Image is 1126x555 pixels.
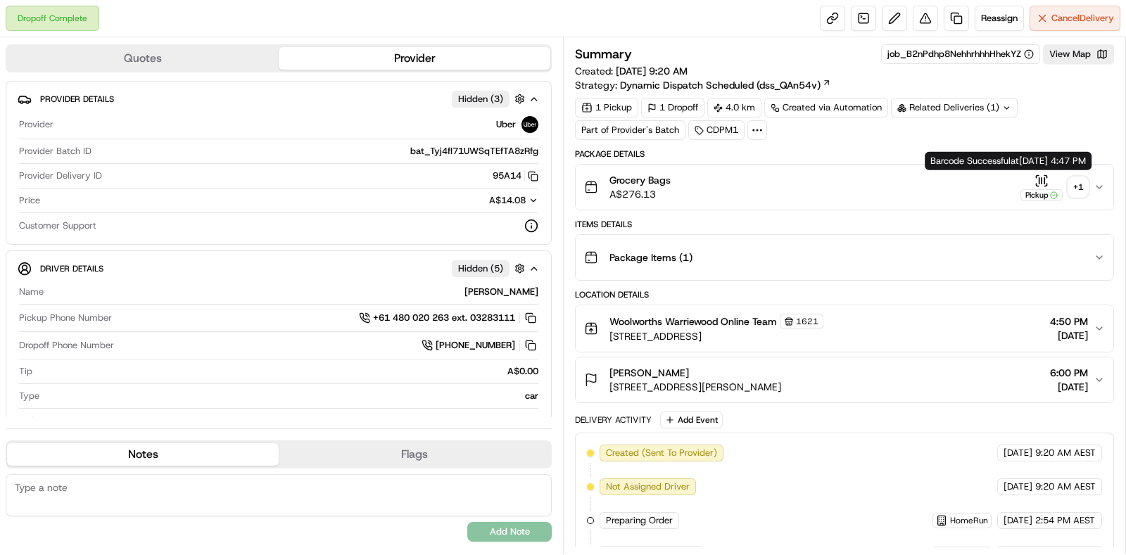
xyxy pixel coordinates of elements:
span: Hidden ( 3 ) [458,93,503,106]
span: 6:00 PM [1050,366,1088,380]
span: Not Assigned Driver [606,480,690,493]
button: View Map [1043,44,1114,64]
span: Reassign [981,12,1018,25]
button: Notes [7,443,279,466]
a: Dynamic Dispatch Scheduled (dss_QAn54v) [620,78,831,92]
button: Flags [279,443,550,466]
button: job_B2nPdhp8NehhrhhhHhekYZ [887,48,1034,60]
span: Pickup Phone Number [19,312,112,324]
span: Created: [575,64,688,78]
button: Add Event [660,412,723,428]
span: Make [19,414,42,427]
button: Pickup+1 [1020,174,1088,201]
span: 9:20 AM AEST [1035,480,1096,493]
span: Cancel Delivery [1051,12,1114,25]
div: + 1 [1068,177,1088,197]
span: Driver Details [40,263,103,274]
span: [DATE] [1050,380,1088,394]
span: Provider Batch ID [19,145,91,158]
span: [DATE] [1004,514,1032,527]
span: Provider Details [40,94,114,105]
span: Created (Sent To Provider) [606,447,717,459]
a: Created via Automation [764,98,888,117]
span: [DATE] [1004,480,1032,493]
span: A$14.08 [489,194,526,206]
span: +61 480 020 263 ext. 03283111 [373,312,515,324]
span: 4:50 PM [1050,314,1088,328]
span: A$276.13 [609,187,671,201]
div: CDPM1 [688,120,745,140]
button: Provider [279,47,550,70]
span: Dynamic Dispatch Scheduled (dss_QAn54v) [620,78,821,92]
div: Barcode Successful [925,152,1092,170]
span: bat_Tyj4fI71UWSqTEfTA8zRfg [410,145,538,158]
button: Driver DetailsHidden (5) [18,257,540,280]
span: Grocery Bags [609,173,671,187]
span: Name [19,286,44,298]
span: at [DATE] 4:47 PM [1011,155,1086,167]
button: Pickup [1020,174,1063,201]
span: Hidden ( 5 ) [458,262,503,275]
span: Package Items ( 1 ) [609,250,692,264]
button: [PERSON_NAME][STREET_ADDRESS][PERSON_NAME]6:00 PM[DATE] [576,357,1113,402]
button: Hidden (5) [452,260,529,277]
span: [DATE] 9:20 AM [616,65,688,77]
button: Grocery BagsA$276.13Pickup+1 [576,165,1113,210]
button: Provider DetailsHidden (3) [18,87,540,110]
span: [DATE] [1050,328,1088,343]
span: 1621 [796,316,818,327]
span: [PERSON_NAME] [609,366,689,380]
div: car [45,390,538,402]
button: Woolworths Warriewood Online Team1621[STREET_ADDRESS]4:50 PM[DATE] [576,305,1113,352]
span: 9:20 AM AEST [1035,447,1096,459]
div: Pickup [1020,189,1063,201]
span: HomeRun [950,515,988,526]
div: [PERSON_NAME] [49,286,538,298]
button: 95A14 [493,170,538,182]
span: [STREET_ADDRESS] [609,329,823,343]
div: 4.0 km [707,98,761,117]
div: Toyota [47,414,538,427]
div: A$0.00 [38,365,538,378]
div: Related Deliveries (1) [891,98,1018,117]
span: Uber [496,118,516,131]
div: Location Details [575,289,1114,300]
div: Delivery Activity [575,414,652,426]
div: Package Details [575,148,1114,160]
h3: Summary [575,48,632,60]
button: Reassign [975,6,1024,31]
span: Tip [19,365,32,378]
div: 1 Dropoff [641,98,704,117]
button: Hidden (3) [452,90,529,108]
span: Preparing Order [606,514,673,527]
div: Items Details [575,219,1114,230]
button: A$14.08 [415,194,538,207]
button: CancelDelivery [1030,6,1120,31]
span: Provider [19,118,53,131]
a: [PHONE_NUMBER] [422,338,538,353]
span: Woolworths Warriewood Online Team [609,314,777,328]
button: Package Items (1) [576,235,1113,280]
span: [DATE] [1004,447,1032,459]
span: Provider Delivery ID [19,170,102,182]
div: Strategy: [575,78,831,92]
span: [STREET_ADDRESS][PERSON_NAME] [609,380,781,394]
span: Dropoff Phone Number [19,339,114,352]
button: Quotes [7,47,279,70]
span: Price [19,194,40,207]
div: 1 Pickup [575,98,638,117]
span: Type [19,390,39,402]
span: 2:54 PM AEST [1035,514,1095,527]
span: [PHONE_NUMBER] [436,339,515,352]
a: +61 480 020 263 ext. 03283111 [359,310,538,326]
img: uber-new-logo.jpeg [521,116,538,133]
span: Customer Support [19,219,96,232]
